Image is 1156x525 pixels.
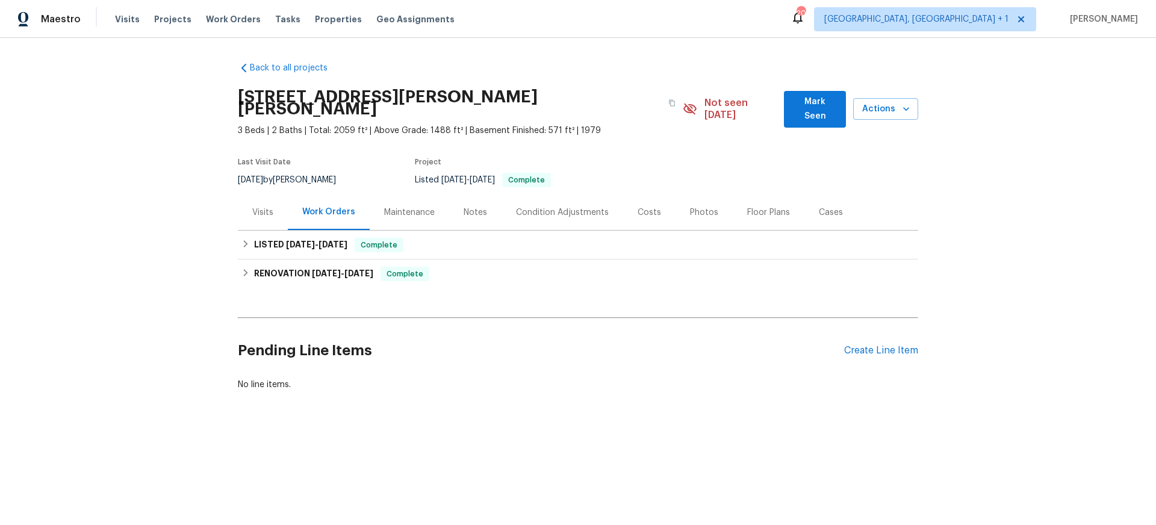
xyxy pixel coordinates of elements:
[470,176,495,184] span: [DATE]
[690,207,718,219] div: Photos
[238,62,353,74] a: Back to all projects
[784,91,846,128] button: Mark Seen
[1065,13,1138,25] span: [PERSON_NAME]
[344,269,373,278] span: [DATE]
[238,91,661,115] h2: [STREET_ADDRESS][PERSON_NAME][PERSON_NAME]
[238,176,263,184] span: [DATE]
[238,125,683,137] span: 3 Beds | 2 Baths | Total: 2059 ft² | Above Grade: 1488 ft² | Basement Finished: 571 ft² | 1979
[115,13,140,25] span: Visits
[238,323,844,379] h2: Pending Line Items
[794,95,836,124] span: Mark Seen
[464,207,487,219] div: Notes
[824,13,1008,25] span: [GEOGRAPHIC_DATA], [GEOGRAPHIC_DATA] + 1
[154,13,191,25] span: Projects
[238,379,918,391] div: No line items.
[254,238,347,252] h6: LISTED
[312,269,341,278] span: [DATE]
[275,15,300,23] span: Tasks
[302,206,355,218] div: Work Orders
[441,176,495,184] span: -
[376,13,455,25] span: Geo Assignments
[415,176,551,184] span: Listed
[238,173,350,187] div: by [PERSON_NAME]
[238,259,918,288] div: RENOVATION [DATE]-[DATE]Complete
[797,7,805,19] div: 20
[315,13,362,25] span: Properties
[853,98,918,120] button: Actions
[286,240,347,249] span: -
[661,92,683,114] button: Copy Address
[206,13,261,25] span: Work Orders
[415,158,441,166] span: Project
[638,207,661,219] div: Costs
[704,97,777,121] span: Not seen [DATE]
[844,345,918,356] div: Create Line Item
[356,239,402,251] span: Complete
[238,231,918,259] div: LISTED [DATE]-[DATE]Complete
[254,267,373,281] h6: RENOVATION
[747,207,790,219] div: Floor Plans
[252,207,273,219] div: Visits
[382,268,428,280] span: Complete
[41,13,81,25] span: Maestro
[503,176,550,184] span: Complete
[516,207,609,219] div: Condition Adjustments
[441,176,467,184] span: [DATE]
[238,158,291,166] span: Last Visit Date
[384,207,435,219] div: Maintenance
[819,207,843,219] div: Cases
[286,240,315,249] span: [DATE]
[863,102,909,117] span: Actions
[312,269,373,278] span: -
[319,240,347,249] span: [DATE]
